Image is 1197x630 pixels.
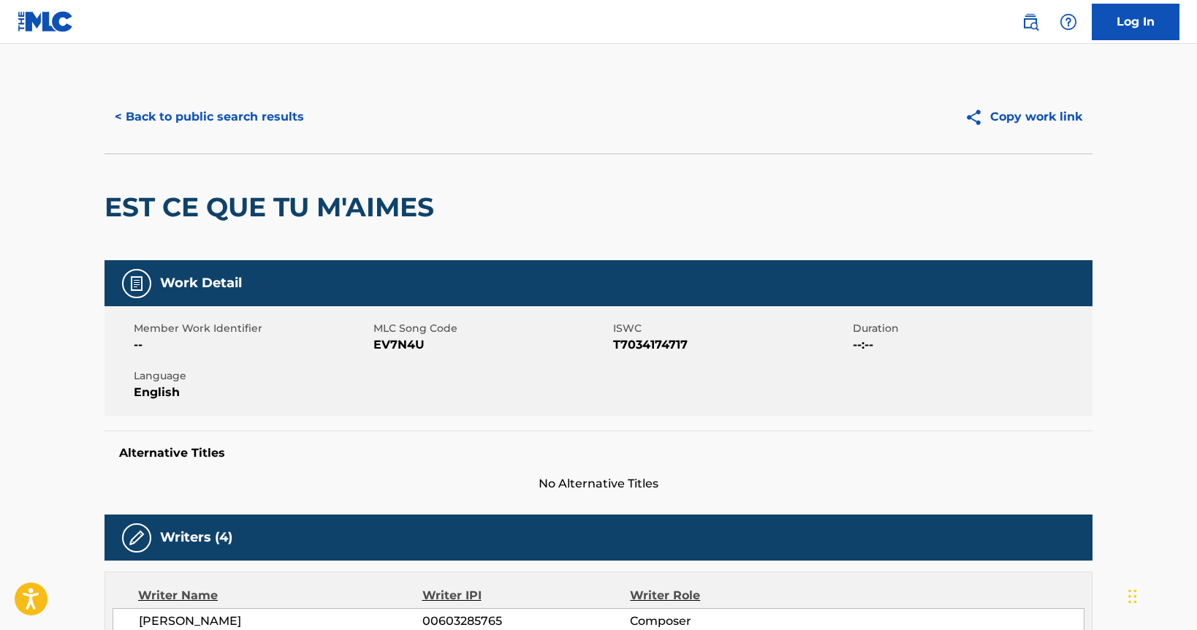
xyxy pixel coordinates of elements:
[160,275,242,292] h5: Work Detail
[139,612,422,630] span: [PERSON_NAME]
[18,11,74,32] img: MLC Logo
[134,368,370,384] span: Language
[160,529,232,546] h5: Writers (4)
[128,275,145,292] img: Work Detail
[954,99,1092,135] button: Copy work link
[104,475,1092,493] span: No Alternative Titles
[1016,7,1045,37] a: Public Search
[630,612,819,630] span: Composer
[104,99,314,135] button: < Back to public search results
[373,321,609,336] span: MLC Song Code
[1054,7,1083,37] div: Help
[422,587,631,604] div: Writer IPI
[134,384,370,401] span: English
[104,191,441,224] h2: EST CE QUE TU M'AIMES
[134,321,370,336] span: Member Work Identifier
[134,336,370,354] span: --
[613,321,849,336] span: ISWC
[1060,13,1077,31] img: help
[613,336,849,354] span: T7034174717
[1128,574,1137,618] div: Drag
[1124,560,1197,630] iframe: Chat Widget
[128,529,145,547] img: Writers
[630,587,819,604] div: Writer Role
[1022,13,1039,31] img: search
[138,587,422,604] div: Writer Name
[373,336,609,354] span: EV7N4U
[422,612,630,630] span: 00603285765
[853,336,1089,354] span: --:--
[119,446,1078,460] h5: Alternative Titles
[1092,4,1179,40] a: Log In
[853,321,1089,336] span: Duration
[965,108,990,126] img: Copy work link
